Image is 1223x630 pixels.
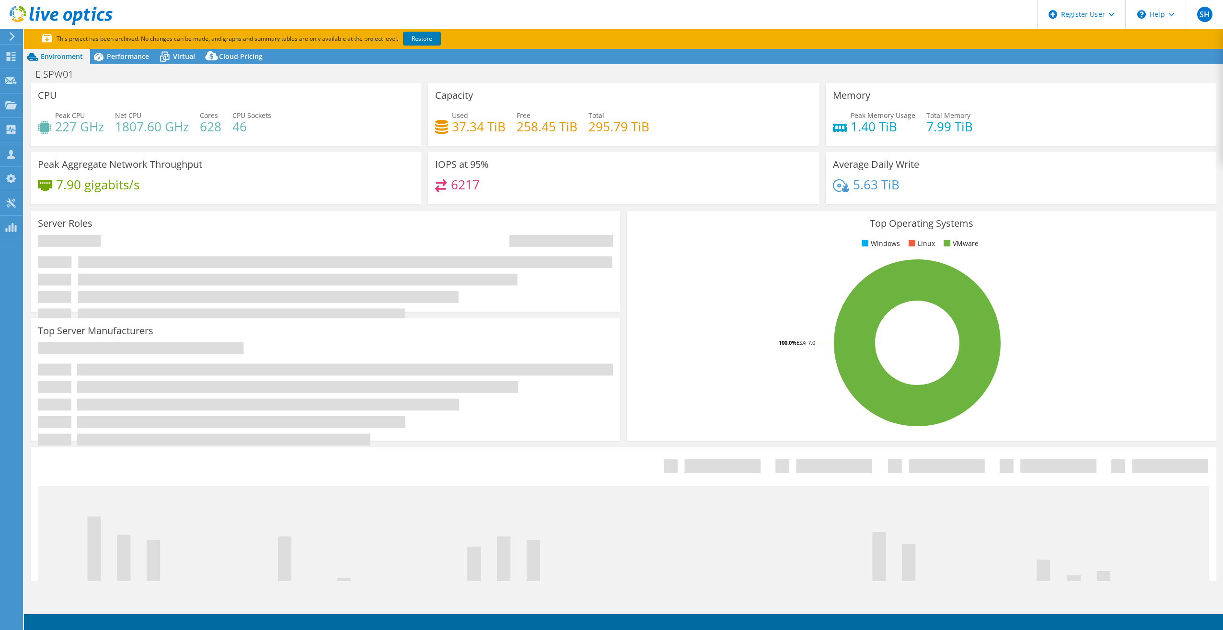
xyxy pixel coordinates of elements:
[779,339,796,346] tspan: 100.0%
[435,90,473,101] h3: Capacity
[517,121,577,132] h4: 258.45 TiB
[56,179,139,190] h4: 7.90 gigabits/s
[200,111,218,120] span: Cores
[107,52,149,61] span: Performance
[31,69,88,80] h1: EISPW01
[452,121,506,132] h4: 37.34 TiB
[588,111,604,120] span: Total
[1137,10,1146,19] svg: \n
[1197,7,1212,22] span: SH
[926,121,973,132] h4: 7.99 TiB
[941,238,979,249] li: VMware
[232,121,271,132] h4: 46
[38,218,92,229] h3: Server Roles
[833,90,870,101] h3: Memory
[451,179,480,190] h4: 6217
[851,111,915,120] span: Peak Memory Usage
[41,52,83,61] span: Environment
[55,111,85,120] span: Peak CPU
[517,111,531,120] span: Free
[55,121,104,132] h4: 227 GHz
[853,179,900,190] h4: 5.63 TiB
[403,32,441,46] a: Restore
[634,218,1209,229] h3: Top Operating Systems
[38,326,153,336] h3: Top Server Manufacturers
[232,111,271,120] span: CPU Sockets
[906,238,935,249] li: Linux
[926,111,970,120] span: Total Memory
[38,159,202,170] h3: Peak Aggregate Network Throughput
[851,121,915,132] h4: 1.40 TiB
[859,238,900,249] li: Windows
[115,111,141,120] span: Net CPU
[833,159,919,170] h3: Average Daily Write
[452,111,468,120] span: Used
[219,52,263,61] span: Cloud Pricing
[796,339,815,346] tspan: ESXi 7.0
[435,159,489,170] h3: IOPS at 95%
[588,121,649,132] h4: 295.79 TiB
[115,121,189,132] h4: 1807.60 GHz
[42,34,512,44] p: This project has been archived. No changes can be made, and graphs and summary tables are only av...
[173,52,195,61] span: Virtual
[38,90,57,101] h3: CPU
[200,121,221,132] h4: 628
